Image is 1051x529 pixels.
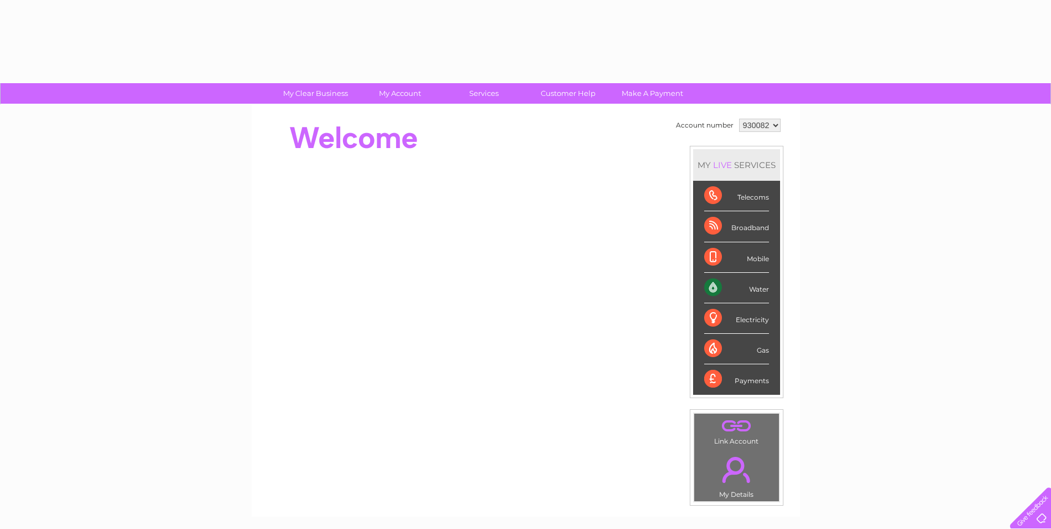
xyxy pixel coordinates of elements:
a: . [697,416,776,436]
td: Account number [673,116,736,135]
div: LIVE [711,160,734,170]
td: Link Account [694,413,780,448]
div: Gas [704,334,769,364]
td: My Details [694,447,780,502]
a: . [697,450,776,489]
a: Make A Payment [607,83,698,104]
div: Mobile [704,242,769,273]
a: My Account [354,83,445,104]
a: Customer Help [522,83,614,104]
a: Services [438,83,530,104]
a: My Clear Business [270,83,361,104]
div: Telecoms [704,181,769,211]
div: Water [704,273,769,303]
div: MY SERVICES [693,149,780,181]
div: Electricity [704,303,769,334]
div: Broadband [704,211,769,242]
div: Payments [704,364,769,394]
